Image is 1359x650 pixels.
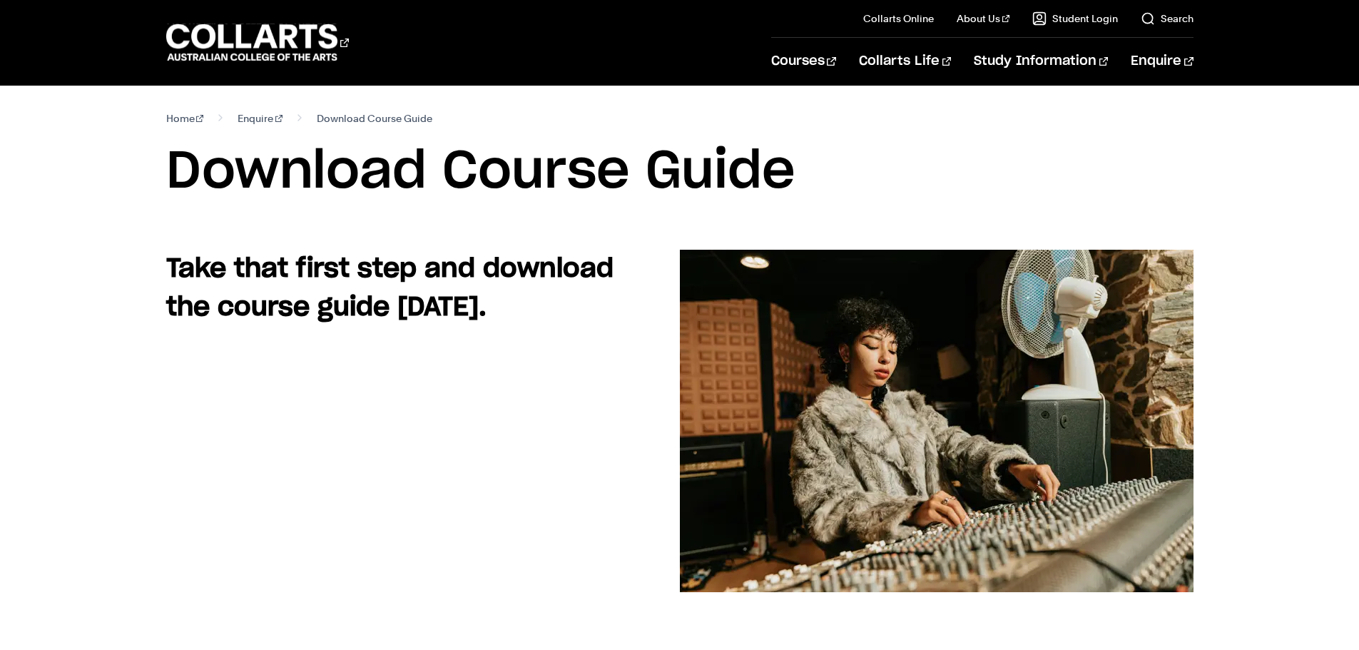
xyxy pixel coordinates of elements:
a: Courses [771,38,836,85]
a: Search [1141,11,1193,26]
span: Download Course Guide [317,108,432,128]
a: Enquire [238,108,283,128]
a: Enquire [1131,38,1193,85]
a: Student Login [1032,11,1118,26]
a: About Us [957,11,1009,26]
a: Collarts Online [863,11,934,26]
div: Go to homepage [166,22,349,63]
a: Home [166,108,204,128]
a: Study Information [974,38,1108,85]
strong: Take that first step and download the course guide [DATE]. [166,256,614,320]
h1: Download Course Guide [166,140,1193,204]
a: Collarts Life [859,38,951,85]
